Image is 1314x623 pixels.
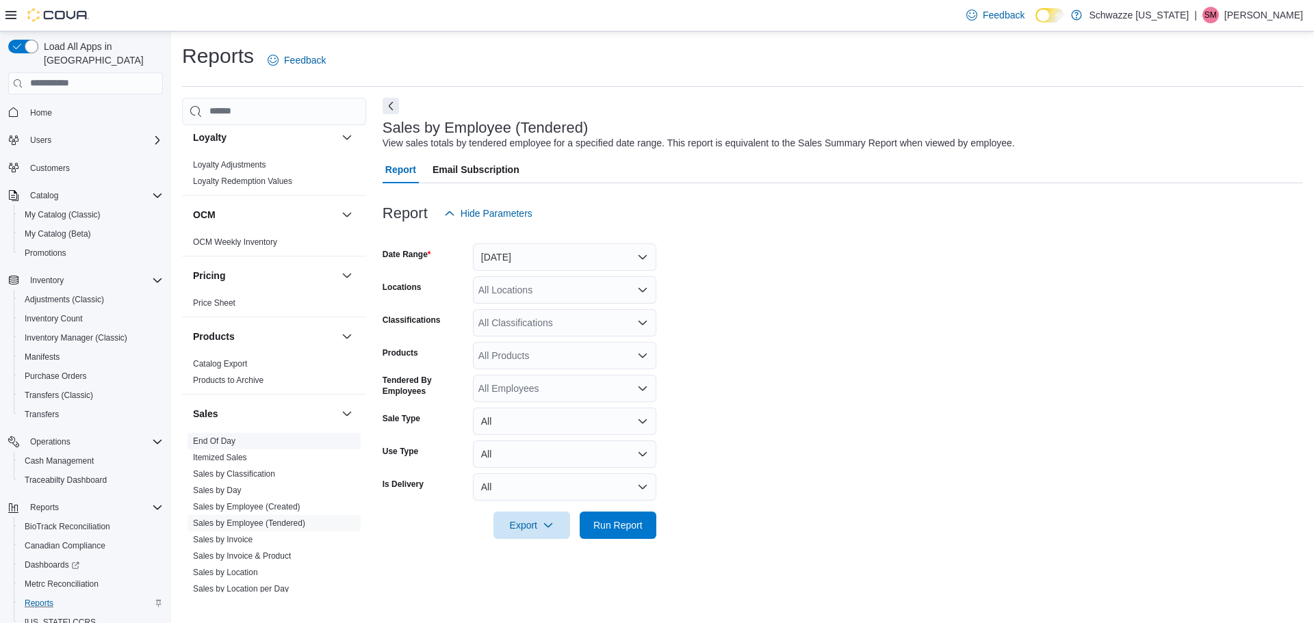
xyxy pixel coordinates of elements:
button: Reports [14,594,168,613]
a: Itemized Sales [193,453,247,462]
button: Open list of options [637,383,648,394]
span: Inventory Count [19,310,163,327]
span: Loyalty Redemption Values [193,176,292,187]
a: Loyalty Adjustments [193,160,266,170]
label: Locations [383,282,422,293]
span: Adjustments (Classic) [25,294,104,305]
span: Purchase Orders [25,371,87,382]
span: Transfers (Classic) [25,390,93,401]
span: Adjustments (Classic) [19,291,163,308]
span: Transfers [19,406,163,423]
button: Open list of options [637,284,648,295]
button: Catalog [3,186,168,205]
p: Schwazze [US_STATE] [1089,7,1189,23]
span: Reports [30,502,59,513]
span: Report [385,156,416,183]
a: My Catalog (Classic) [19,207,106,223]
label: Classifications [383,315,441,326]
span: Hide Parameters [461,207,532,220]
span: Traceabilty Dashboard [25,475,107,486]
button: My Catalog (Classic) [14,205,168,224]
label: Products [383,347,418,358]
span: Operations [25,434,163,450]
button: Pricing [193,269,336,282]
span: Home [30,107,52,118]
div: Pricing [182,295,366,317]
button: Purchase Orders [14,367,168,386]
a: Sales by Invoice [193,535,253,544]
span: Run Report [593,518,643,532]
a: Feedback [961,1,1030,29]
span: Price Sheet [193,297,235,308]
a: Customers [25,160,75,176]
span: Dashboards [25,559,79,570]
a: Sales by Day [193,486,242,495]
a: Loyalty Redemption Values [193,176,292,186]
button: Users [25,132,57,148]
span: Metrc Reconciliation [19,576,163,592]
button: Open list of options [637,317,648,328]
label: Sale Type [383,413,420,424]
span: Catalog Export [193,358,247,369]
span: Export [502,512,562,539]
a: Home [25,105,57,121]
button: Inventory [3,271,168,290]
p: [PERSON_NAME] [1224,7,1303,23]
button: Sales [339,406,355,422]
span: My Catalog (Classic) [19,207,163,223]
button: Catalog [25,187,64,204]
span: Promotions [19,245,163,261]
button: Manifests [14,347,168,367]
span: Reports [19,595,163,611]
span: Inventory Manager (Classic) [19,330,163,346]
span: Products to Archive [193,375,263,386]
a: My Catalog (Beta) [19,226,96,242]
button: OCM [339,207,355,223]
h3: Sales by Employee (Tendered) [383,120,589,136]
a: BioTrack Reconciliation [19,518,116,535]
button: All [473,473,656,501]
button: All [473,408,656,435]
span: My Catalog (Beta) [19,226,163,242]
div: Sarah McDole [1202,7,1219,23]
span: Sales by Classification [193,468,275,479]
span: Sales by Employee (Created) [193,501,300,512]
h3: Products [193,330,235,343]
span: Load All Apps in [GEOGRAPHIC_DATA] [38,40,163,67]
label: Tendered By Employees [383,375,467,397]
span: Transfers [25,409,59,420]
span: BioTrack Reconciliation [19,518,163,535]
button: Hide Parameters [439,200,538,227]
button: Reports [3,498,168,517]
a: Canadian Compliance [19,538,111,554]
button: Sales [193,407,336,421]
button: Operations [25,434,76,450]
a: Reports [19,595,59,611]
button: Open list of options [637,350,648,361]
button: Users [3,131,168,150]
span: Inventory Manager (Classic) [25,332,127,343]
h3: Loyalty [193,131,227,144]
button: Next [383,98,399,114]
button: Canadian Compliance [14,536,168,555]
a: OCM Weekly Inventory [193,237,277,247]
a: Dashboards [19,557,85,573]
span: Cash Management [19,453,163,469]
span: My Catalog (Beta) [25,228,91,239]
button: Export [493,512,570,539]
span: Loyalty Adjustments [193,159,266,170]
a: Products to Archive [193,375,263,385]
button: Home [3,103,168,122]
span: Feedback [284,53,326,67]
span: Sales by Invoice & Product [193,551,291,561]
a: Sales by Location [193,568,258,577]
span: Customers [30,163,70,174]
a: Sales by Location per Day [193,584,289,594]
div: View sales totals by tendered employee for a specified date range. This report is equivalent to t... [383,136,1015,150]
div: OCM [182,234,366,256]
a: Sales by Invoice & Product [193,551,291,561]
span: BioTrack Reconciliation [25,521,110,532]
a: Price Sheet [193,298,235,308]
span: Manifests [25,352,60,362]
